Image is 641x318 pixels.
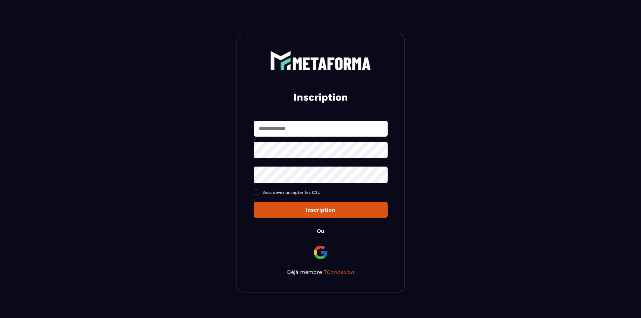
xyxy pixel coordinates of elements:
div: Inscription [259,207,382,213]
p: Ou [317,228,324,234]
img: google [313,244,329,260]
img: logo [270,51,371,70]
button: Inscription [254,202,388,218]
p: Déjà membre ? [254,269,388,275]
a: logo [254,51,388,70]
h2: Inscription [262,91,380,104]
a: Connexion [327,269,354,275]
span: Vous devez accepter les CGU [262,190,321,195]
